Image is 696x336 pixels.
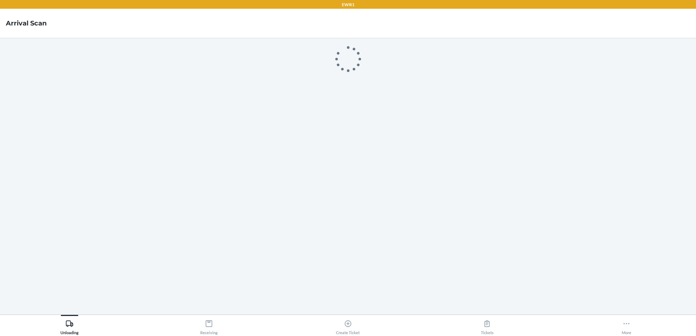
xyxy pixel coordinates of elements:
div: Tickets [481,317,494,335]
div: More [622,317,631,335]
div: Receiving [200,317,218,335]
button: Create Ticket [278,315,418,335]
button: Tickets [418,315,557,335]
h4: Arrival Scan [6,19,47,28]
div: Unloading [60,317,79,335]
div: Create Ticket [336,317,360,335]
button: Receiving [139,315,278,335]
p: EWR1 [342,1,355,8]
button: More [557,315,696,335]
